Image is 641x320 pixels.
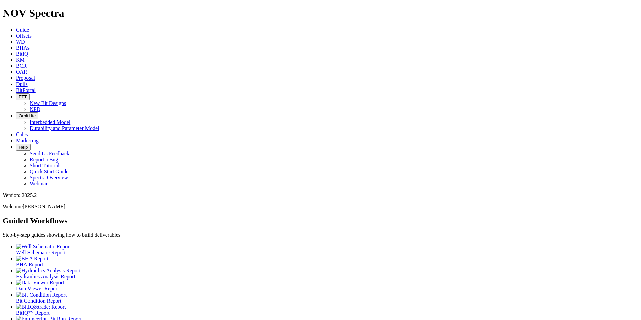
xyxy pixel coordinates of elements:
[30,181,48,186] a: Webinar
[3,7,638,19] h1: NOV Spectra
[16,63,27,69] a: BCR
[16,27,29,33] a: Guide
[16,138,39,143] a: Marketing
[16,292,67,298] img: Bit Condition Report
[16,112,38,119] button: OrbitLite
[30,151,69,156] a: Send Us Feedback
[16,244,638,255] a: Well Schematic Report Well Schematic Report
[30,169,68,174] a: Quick Start Guide
[30,119,70,125] a: Interbedded Model
[3,232,638,238] p: Step-by-step guides showing how to build deliverables
[30,175,68,180] a: Spectra Overview
[16,250,66,255] span: Well Schematic Report
[16,256,638,267] a: BHA Report BHA Report
[16,81,28,87] a: Dulls
[16,286,59,291] span: Data Viewer Report
[16,280,638,291] a: Data Viewer Report Data Viewer Report
[16,310,50,316] span: BitIQ™ Report
[19,113,36,118] span: OrbitLite
[16,274,75,279] span: Hydraulics Analysis Report
[30,125,99,131] a: Durability and Parameter Model
[16,33,32,39] a: Offsets
[23,204,65,209] span: [PERSON_NAME]
[16,39,25,45] a: WD
[16,131,28,137] a: Calcs
[3,192,638,198] div: Version: 2025.2
[16,292,638,304] a: Bit Condition Report Bit Condition Report
[16,57,25,63] a: KM
[16,51,28,57] a: BitIQ
[3,204,638,210] p: Welcome
[16,304,66,310] img: BitIQ&trade; Report
[16,144,31,151] button: Help
[16,298,61,304] span: Bit Condition Report
[16,87,36,93] a: BitPortal
[16,262,43,267] span: BHA Report
[30,157,58,162] a: Report a Bug
[19,145,28,150] span: Help
[16,93,30,100] button: FTT
[16,75,35,81] a: Proposal
[16,256,48,262] img: BHA Report
[16,280,64,286] img: Data Viewer Report
[30,100,66,106] a: New Bit Designs
[30,106,40,112] a: NPD
[30,163,62,168] a: Short Tutorials
[16,268,638,279] a: Hydraulics Analysis Report Hydraulics Analysis Report
[16,69,27,75] a: OAR
[16,45,30,51] a: BHAs
[16,244,71,250] img: Well Schematic Report
[16,268,81,274] img: Hydraulics Analysis Report
[3,216,638,225] h2: Guided Workflows
[19,94,27,99] span: FTT
[16,304,638,316] a: BitIQ&trade; Report BitIQ™ Report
